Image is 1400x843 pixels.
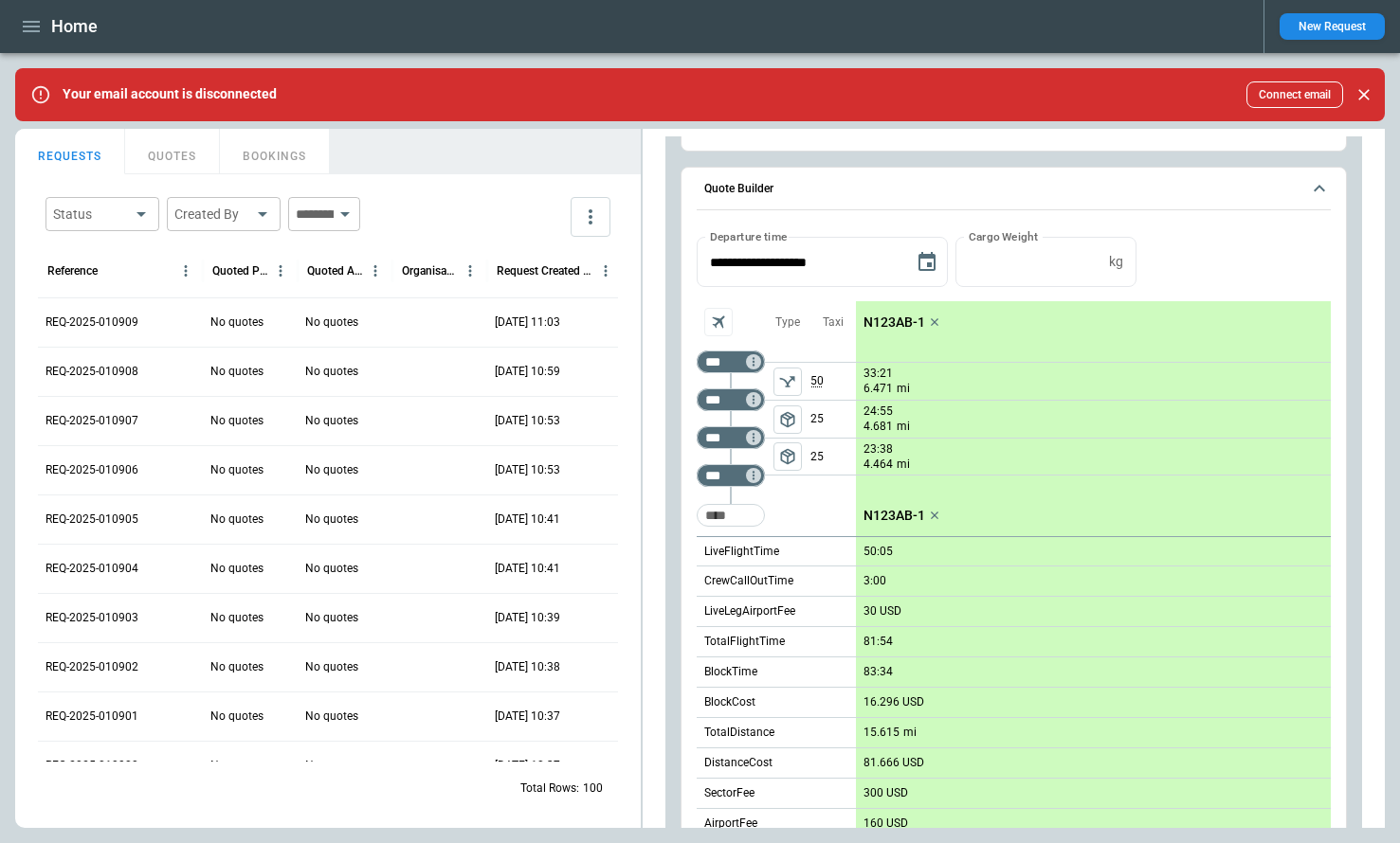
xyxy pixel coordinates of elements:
div: Request Created At (UTC) [497,264,593,278]
span: Type of sector [773,368,802,396]
p: BlockCost [704,694,755,710]
div: Quoted Price [212,264,268,278]
p: 50 [810,363,856,400]
h6: Quote Builder [704,183,773,195]
p: No quotes [210,659,264,675]
button: Close [1351,81,1377,108]
p: mi [903,725,917,741]
label: Departure time [710,228,788,244]
div: Reference [47,264,98,278]
button: Quote Builder [697,168,1331,211]
p: AirportFee [704,816,757,832]
span: package_2 [778,447,797,466]
p: N123AB-1 [864,314,925,331]
button: QUOTES [125,129,220,174]
span: Aircraft selection [704,308,733,336]
p: SectorFee [704,785,755,801]
span: Type of sector [773,442,802,471]
p: DistanceCost [704,755,773,771]
div: dismiss [1351,74,1377,116]
button: New Request [1280,13,1385,40]
button: Quoted Aircraft column menu [363,259,388,283]
div: Status [53,205,129,224]
p: 17/08/2025 10:38 [495,659,560,675]
p: 17/08/2025 10:41 [495,511,560,528]
p: REQ-2025-010902 [45,659,138,675]
button: Connect email [1246,81,1343,108]
p: 25 [810,401,856,438]
div: Too short [697,350,765,373]
p: No quotes [305,462,358,478]
p: No quotes [210,413,264,429]
p: No quotes [210,364,264,380]
p: TotalDistance [704,725,774,741]
div: Created By [174,205,250,224]
p: REQ-2025-010907 [45,413,138,429]
p: N123AB-1 [864,508,925,524]
button: more [571,197,610,237]
p: 25 [810,439,856,475]
p: 81.666 USD [864,756,924,770]
button: left aligned [773,405,802,434]
p: CrewCallOutTime [704,573,793,589]
p: REQ-2025-010905 [45,511,138,528]
p: BlockTime [704,664,757,680]
p: 4.681 [864,419,893,435]
div: Too short [697,426,765,449]
p: 160 USD [864,816,908,831]
button: Choose date, selected date is Aug 17, 2025 [908,243,946,281]
p: REQ-2025-010904 [45,561,138,577]
p: No quotes [305,314,358,331]
p: 15.615 [864,726,900,740]
p: mi [897,419,910,435]
p: 24:55 [864,404,893,419]
p: 30 USD [864,604,901,619]
button: Quoted Price column menu [268,259,293,283]
p: No quotes [305,708,358,725]
p: LiveFlightTime [704,544,779,560]
p: No quotes [305,659,358,675]
p: REQ-2025-010906 [45,462,138,478]
p: Total Rows: [520,780,579,797]
p: 17/08/2025 10:59 [495,364,560,380]
label: Cargo Weight [969,228,1038,244]
p: Type [775,314,800,331]
p: 50:05 [864,545,893,559]
button: left aligned [773,442,802,471]
button: Request Created At (UTC) column menu [593,259,618,283]
p: 17/08/2025 10:53 [495,413,560,429]
p: No quotes [210,610,264,626]
div: Organisation [402,264,458,278]
p: kg [1109,254,1123,270]
p: REQ-2025-010909 [45,314,138,331]
p: 17/08/2025 11:03 [495,314,560,331]
p: No quotes [210,511,264,528]
p: No quotes [305,413,358,429]
p: No quotes [305,561,358,577]
button: Reference column menu [173,259,198,283]
p: No quotes [305,364,358,380]
p: LiveLegAirportFee [704,603,795,619]
span: package_2 [778,410,797,429]
p: No quotes [210,462,264,478]
p: 3:00 [864,574,886,588]
p: 33:21 [864,367,893,381]
p: REQ-2025-010908 [45,364,138,380]
span: Type of sector [773,405,802,434]
div: Too short [697,504,765,527]
p: 17/08/2025 10:53 [495,462,560,478]
p: REQ-2025-010901 [45,708,138,725]
p: 83:34 [864,665,893,679]
div: Too short [697,464,765,487]
button: REQUESTS [15,129,125,174]
p: 300 USD [864,786,908,800]
p: No quotes [210,561,264,577]
p: 100 [583,780,603,797]
p: 6.471 [864,381,893,397]
div: Too short [697,388,765,411]
div: Quoted Aircraft [307,264,363,278]
p: No quotes [305,511,358,528]
p: Your email account is disconnected [63,86,277,102]
p: 17/08/2025 10:39 [495,610,560,626]
p: 16.296 USD [864,695,924,709]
